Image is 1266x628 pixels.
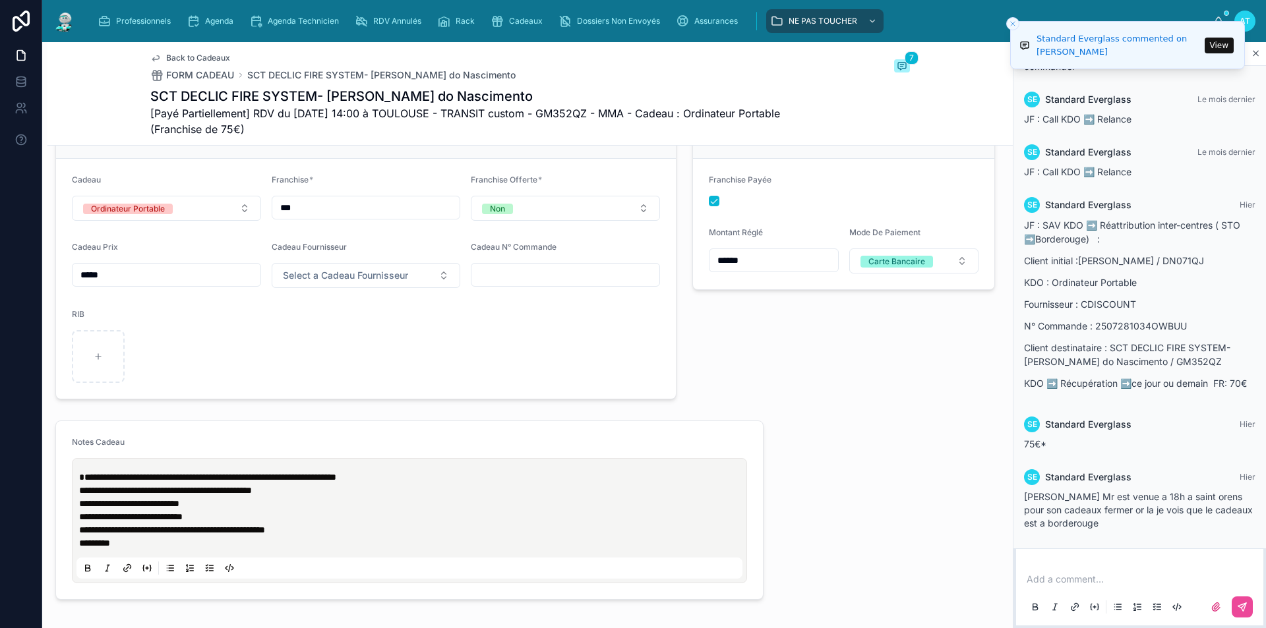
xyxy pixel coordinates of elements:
a: SCT DECLIC FIRE SYSTEM- [PERSON_NAME] do Nascimento [247,69,516,82]
img: App logo [53,11,76,32]
span: [PERSON_NAME] Mr est venue a 18h a saint orens pour son cadeaux fermer or la je vois que le cadea... [1024,491,1253,528]
span: JF : Call KDO ➡️ Relance [1024,113,1131,125]
span: SE [1027,147,1037,157]
button: Select Button [272,263,461,288]
span: AT [1240,16,1250,26]
span: Standard Everglass [1045,418,1131,431]
p: Client initial :[PERSON_NAME] / DN071QJ [1024,254,1255,268]
div: Standard Everglass commented on [PERSON_NAME] [1037,32,1201,58]
div: Non [490,204,505,214]
button: Select Button [471,196,660,221]
span: Rack [456,16,475,26]
button: Close toast [1006,17,1019,30]
span: Select a Cadeau Fournisseur [283,269,408,282]
span: Mode De Paiement [849,227,920,237]
span: SE [1027,94,1037,105]
a: Agenda [183,9,243,33]
span: Franchise Payée [709,175,771,185]
span: JF : Call KDO ➡️ Relance [1024,166,1131,177]
p: JF : SAV KDO ➡️ Réattribution inter-centres ( STO ➡️Borderouge) : [1024,218,1255,246]
span: Back to Cadeaux [166,53,230,63]
a: Cadeaux [487,9,552,33]
span: Standard Everglass [1045,146,1131,159]
span: SE [1027,472,1037,482]
span: JF : Call KDO ➡️ Demande son kdo ➡️mis à commander [1024,47,1212,72]
span: Franchise Offerte [471,175,537,185]
p: N° Commande : 2507281034OWBUU [1024,319,1255,333]
span: RIB [72,309,84,319]
span: Standard Everglass [1045,93,1131,106]
span: Cadeau [72,175,101,185]
p: Client destinataire : SCT DECLIC FIRE SYSTEM- [PERSON_NAME] do Nascimento / GM352QZ [1024,341,1255,368]
button: View [1205,38,1234,53]
a: Agenda Technicien [245,9,348,33]
a: FORM CADEAU [150,69,234,82]
span: Hier [1240,200,1255,210]
button: 7 [894,59,910,75]
span: FORM CADEAU [166,69,234,82]
a: Assurances [672,9,747,33]
button: Select Button [849,248,979,273]
p: Fournisseur : CDISCOUNT [1024,297,1255,311]
span: Hier [1240,419,1255,429]
img: Notification icon [1019,38,1030,53]
span: Agenda [205,16,233,26]
div: Ordinateur Portable [91,204,165,214]
span: Standard Everglass [1045,471,1131,484]
span: Dossiers Non Envoyés [577,16,660,26]
div: scrollable content [87,7,1213,36]
span: Montant Réglé [709,227,763,237]
a: Back to Cadeaux [150,53,230,63]
span: Cadeaux [509,16,543,26]
div: Carte Bancaire [868,256,925,268]
span: SE [1027,200,1037,210]
h1: SCT DECLIC FIRE SYSTEM- [PERSON_NAME] do Nascimento [150,87,811,105]
span: Notes Cadeau [72,437,125,447]
span: Agenda Technicien [268,16,339,26]
span: Le mois dernier [1197,94,1255,104]
p: KDO : Ordinateur Portable [1024,275,1255,289]
span: 7 [905,51,919,65]
span: Professionnels [116,16,171,26]
p: KDO ➡️ Récupération ➡️ce jour ou demain FR: 70€ [1024,376,1255,390]
span: Standard Everglass [1045,198,1131,212]
span: Cadeau N° Commande [471,242,557,252]
span: RDV Annulés [373,16,421,26]
span: SE [1027,419,1037,430]
a: Dossiers Non Envoyés [555,9,669,33]
button: Select Button [72,196,261,221]
span: Hier [1240,472,1255,482]
a: NE PAS TOUCHER [766,9,884,33]
span: Cadeau Fournisseur [272,242,347,252]
span: [Payé Partiellement] RDV du [DATE] 14:00 à TOULOUSE - TRANSIT custom - GM352QZ - MMA - Cadeau : O... [150,105,811,137]
span: Cadeau Prix [72,242,118,252]
a: Rack [433,9,484,33]
span: Le mois dernier [1197,147,1255,157]
a: RDV Annulés [351,9,431,33]
span: Assurances [694,16,738,26]
span: NE PAS TOUCHER [789,16,857,26]
span: Franchise [272,175,309,185]
a: Professionnels [94,9,180,33]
